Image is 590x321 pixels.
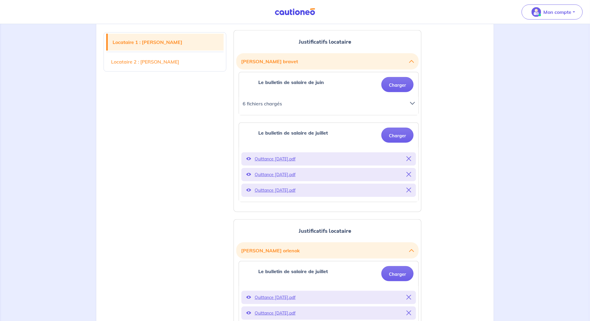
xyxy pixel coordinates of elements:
[255,155,403,163] p: Quittance [DATE].pdf
[243,99,403,108] p: 6 fichiers chargés
[241,245,414,256] button: [PERSON_NAME] orlenok
[106,53,224,70] a: Locataire 2 : [PERSON_NAME]
[406,186,411,195] button: Supprimer
[381,128,414,143] button: Charger
[246,293,251,302] button: Voir
[246,170,251,179] button: Voir
[544,8,572,16] p: Mon compte
[299,227,351,235] span: Justificatifs locataire
[406,170,411,179] button: Supprimer
[246,155,251,163] button: Voir
[108,34,224,51] a: Locataire 1 : [PERSON_NAME]
[246,309,251,317] button: Voir
[255,309,403,317] p: Quittance [DATE].pdf
[235,99,422,113] div: 6 fichiers chargés
[272,8,318,16] img: Cautioneo
[381,266,414,281] button: Charger
[255,293,403,302] p: Quittance [DATE].pdf
[239,123,419,202] div: categoryName: le-bulletin-de-salaire-de-juillet, userCategory: cdi
[258,130,328,136] strong: Le bulletin de salaire de juillet
[406,155,411,163] button: Supprimer
[255,170,403,179] p: Quittance [DATE].pdf
[255,186,403,195] p: Quittance [DATE].pdf
[406,293,411,302] button: Supprimer
[299,38,351,46] span: Justificatifs locataire
[258,79,324,85] strong: Le bulletin de salaire de juin
[381,77,414,92] button: Charger
[246,186,251,195] button: Voir
[241,56,414,67] button: [PERSON_NAME] bravet
[406,309,411,317] button: Supprimer
[522,5,583,20] button: illu_account_valid_menu.svgMon compte
[532,7,541,17] img: illu_account_valid_menu.svg
[239,72,419,115] div: categoryName: le-bulletin-de-salaire-de-juin, userCategory: cdi
[258,268,328,274] strong: Le bulletin de salaire de juillet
